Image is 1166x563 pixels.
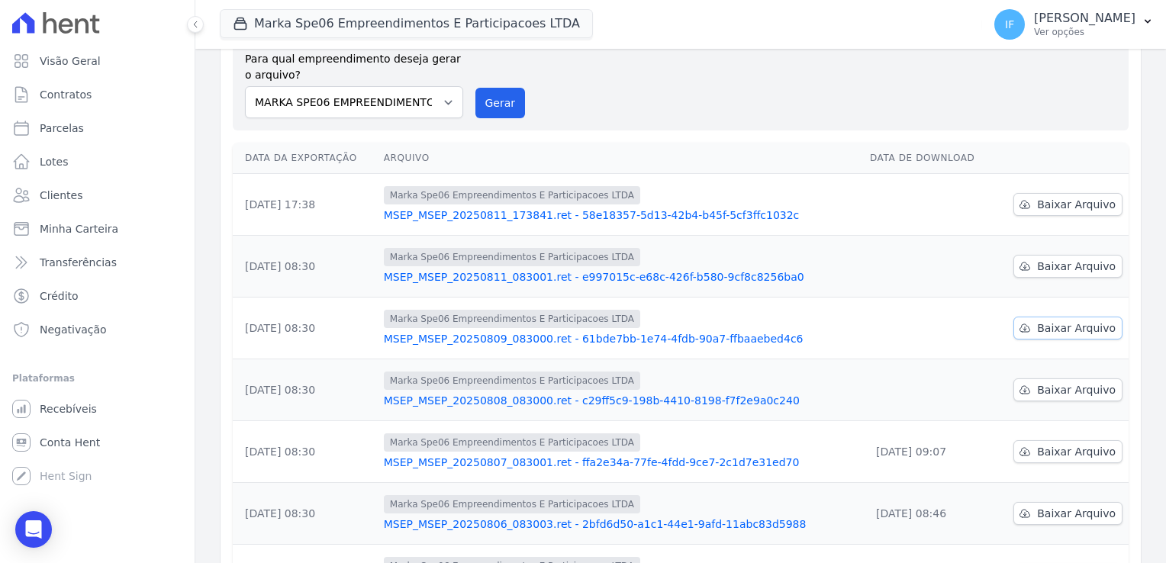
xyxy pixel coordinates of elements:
[40,87,92,102] span: Contratos
[475,88,526,118] button: Gerar
[1037,197,1116,212] span: Baixar Arquivo
[384,372,640,390] span: Marka Spe06 Empreendimentos E Participacoes LTDA
[1013,317,1123,339] a: Baixar Arquivo
[233,359,378,421] td: [DATE] 08:30
[384,248,640,266] span: Marka Spe06 Empreendimentos E Participacoes LTDA
[384,455,858,470] a: MSEP_MSEP_20250807_083001.ret - ffa2e34a-77fe-4fdd-9ce7-2c1d7e31ed70
[1037,506,1116,521] span: Baixar Arquivo
[6,180,188,211] a: Clientes
[6,394,188,424] a: Recebíveis
[1034,11,1135,26] p: [PERSON_NAME]
[220,9,593,38] button: Marka Spe06 Empreendimentos E Participacoes LTDA
[15,511,52,548] div: Open Intercom Messenger
[6,427,188,458] a: Conta Hent
[384,310,640,328] span: Marka Spe06 Empreendimentos E Participacoes LTDA
[6,247,188,278] a: Transferências
[1037,320,1116,336] span: Baixar Arquivo
[1013,502,1123,525] a: Baixar Arquivo
[12,369,182,388] div: Plataformas
[1013,440,1123,463] a: Baixar Arquivo
[384,495,640,513] span: Marka Spe06 Empreendimentos E Participacoes LTDA
[233,143,378,174] th: Data da Exportação
[1037,259,1116,274] span: Baixar Arquivo
[6,79,188,110] a: Contratos
[864,483,994,545] td: [DATE] 08:46
[6,146,188,177] a: Lotes
[233,174,378,236] td: [DATE] 17:38
[384,186,640,204] span: Marka Spe06 Empreendimentos E Participacoes LTDA
[40,255,117,270] span: Transferências
[6,281,188,311] a: Crédito
[40,401,97,417] span: Recebíveis
[6,214,188,244] a: Minha Carteira
[864,143,994,174] th: Data de Download
[384,208,858,223] a: MSEP_MSEP_20250811_173841.ret - 58e18357-5d13-42b4-b45f-5cf3ffc1032c
[6,46,188,76] a: Visão Geral
[1034,26,1135,38] p: Ver opções
[233,483,378,545] td: [DATE] 08:30
[245,45,463,83] label: Para qual empreendimento deseja gerar o arquivo?
[40,53,101,69] span: Visão Geral
[40,188,82,203] span: Clientes
[864,421,994,483] td: [DATE] 09:07
[1037,382,1116,397] span: Baixar Arquivo
[233,236,378,298] td: [DATE] 08:30
[1013,255,1123,278] a: Baixar Arquivo
[40,154,69,169] span: Lotes
[40,322,107,337] span: Negativação
[40,121,84,136] span: Parcelas
[384,433,640,452] span: Marka Spe06 Empreendimentos E Participacoes LTDA
[982,3,1166,46] button: IF [PERSON_NAME] Ver opções
[1013,378,1123,401] a: Baixar Arquivo
[1005,19,1014,30] span: IF
[384,331,858,346] a: MSEP_MSEP_20250809_083000.ret - 61bde7bb-1e74-4fdb-90a7-ffbaaebed4c6
[40,435,100,450] span: Conta Hent
[1013,193,1123,216] a: Baixar Arquivo
[6,113,188,143] a: Parcelas
[233,421,378,483] td: [DATE] 08:30
[6,314,188,345] a: Negativação
[40,288,79,304] span: Crédito
[384,269,858,285] a: MSEP_MSEP_20250811_083001.ret - e997015c-e68c-426f-b580-9cf8c8256ba0
[233,298,378,359] td: [DATE] 08:30
[384,516,858,532] a: MSEP_MSEP_20250806_083003.ret - 2bfd6d50-a1c1-44e1-9afd-11abc83d5988
[1037,444,1116,459] span: Baixar Arquivo
[40,221,118,236] span: Minha Carteira
[384,393,858,408] a: MSEP_MSEP_20250808_083000.ret - c29ff5c9-198b-4410-8198-f7f2e9a0c240
[378,143,864,174] th: Arquivo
